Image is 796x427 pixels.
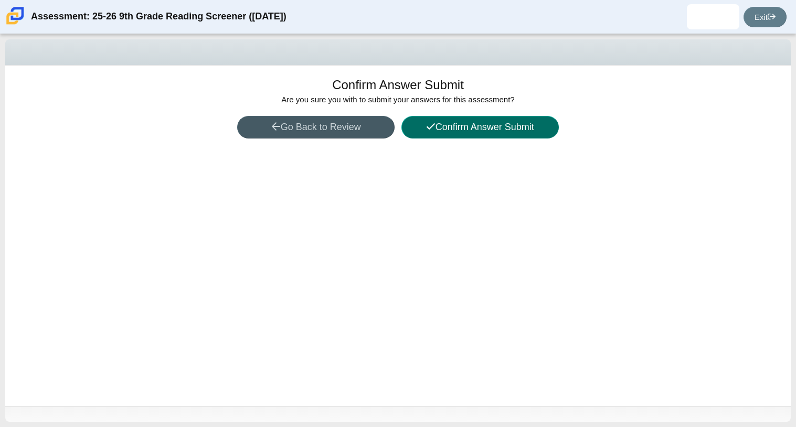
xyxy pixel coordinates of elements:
[4,19,26,28] a: Carmen School of Science & Technology
[237,116,395,138] button: Go Back to Review
[705,8,721,25] img: logan.calhoun-john.J4SMdH
[4,5,26,27] img: Carmen School of Science & Technology
[281,95,514,104] span: Are you sure you with to submit your answers for this assessment?
[401,116,559,138] button: Confirm Answer Submit
[31,4,286,29] div: Assessment: 25-26 9th Grade Reading Screener ([DATE])
[744,7,787,27] a: Exit
[332,76,464,94] h1: Confirm Answer Submit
